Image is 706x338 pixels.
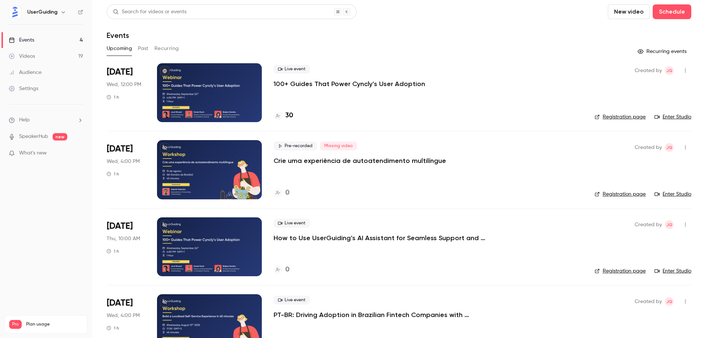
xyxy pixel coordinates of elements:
[274,188,289,198] a: 0
[665,66,674,75] span: Joud Ghazal
[635,220,662,229] span: Created by
[19,149,47,157] span: What's new
[666,66,673,75] span: JG
[320,142,357,150] span: Missing video
[655,267,691,275] a: Enter Studio
[665,220,674,229] span: Joud Ghazal
[154,43,179,54] button: Recurring
[274,296,310,305] span: Live event
[274,219,310,228] span: Live event
[9,53,35,60] div: Videos
[26,321,83,327] span: Plan usage
[665,297,674,306] span: Joud Ghazal
[655,191,691,198] a: Enter Studio
[107,217,145,276] div: Oct 23 Thu, 4:00 PM (Europe/Istanbul)
[635,66,662,75] span: Created by
[107,220,133,232] span: [DATE]
[653,4,691,19] button: Schedule
[9,320,22,329] span: Pro
[9,69,42,76] div: Audience
[107,312,140,319] span: Wed, 4:00 PM
[107,248,119,254] div: 1 h
[285,188,289,198] h4: 0
[274,65,310,74] span: Live event
[274,265,289,275] a: 0
[595,113,646,121] a: Registration page
[274,142,317,150] span: Pre-recorded
[274,310,494,319] a: PT-BR: Driving Adoption in Brazilian Fintech Companies with UserGuiding
[107,158,140,165] span: Wed, 4:00 PM
[635,297,662,306] span: Created by
[19,116,30,124] span: Help
[274,79,425,88] a: 100+ Guides That Power Cyncly’s User Adoption
[53,133,67,140] span: new
[634,46,691,57] button: Recurring events
[285,111,293,121] h4: 30
[74,150,83,157] iframe: Noticeable Trigger
[595,191,646,198] a: Registration page
[107,143,133,155] span: [DATE]
[285,265,289,275] h4: 0
[107,171,119,177] div: 1 h
[107,66,133,78] span: [DATE]
[665,143,674,152] span: Joud Ghazal
[107,235,140,242] span: Thu, 10:00 AM
[274,111,293,121] a: 30
[9,36,34,44] div: Events
[635,143,662,152] span: Created by
[107,140,145,199] div: Oct 15 Wed, 4:00 PM (America/Sao Paulo)
[9,6,21,18] img: UserGuiding
[9,85,38,92] div: Settings
[9,116,83,124] li: help-dropdown-opener
[107,325,119,331] div: 1 h
[274,156,446,165] a: Crie uma experiência de autoatendimento multilíngue
[107,43,132,54] button: Upcoming
[655,113,691,121] a: Enter Studio
[595,267,646,275] a: Registration page
[608,4,650,19] button: New video
[666,297,673,306] span: JG
[107,94,119,100] div: 1 h
[113,8,186,16] div: Search for videos or events
[107,31,129,40] h1: Events
[666,143,673,152] span: JG
[19,133,48,140] a: SpeakerHub
[138,43,149,54] button: Past
[27,8,57,16] h6: UserGuiding
[274,234,494,242] a: How to Use UserGuiding’s AI Assistant for Seamless Support and Adoption
[107,297,133,309] span: [DATE]
[107,63,145,122] div: Sep 24 Wed, 4:00 PM (Europe/London)
[107,81,141,88] span: Wed, 12:00 PM
[666,220,673,229] span: JG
